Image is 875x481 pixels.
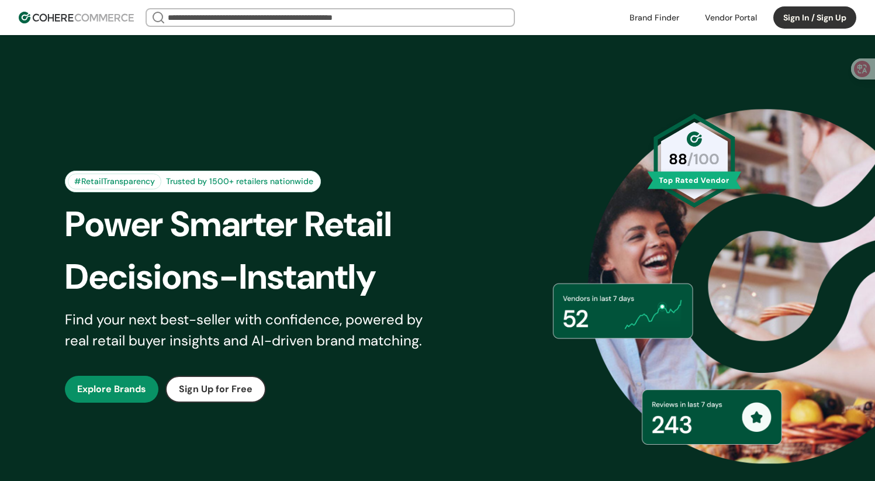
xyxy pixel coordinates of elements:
[773,6,856,29] button: Sign In / Sign Up
[68,174,161,189] div: #RetailTransparency
[19,12,134,23] img: Cohere Logo
[65,309,438,351] div: Find your next best-seller with confidence, powered by real retail buyer insights and AI-driven b...
[165,376,266,403] button: Sign Up for Free
[65,376,158,403] button: Explore Brands
[65,251,458,303] div: Decisions-Instantly
[65,198,458,251] div: Power Smarter Retail
[161,175,318,188] div: Trusted by 1500+ retailers nationwide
